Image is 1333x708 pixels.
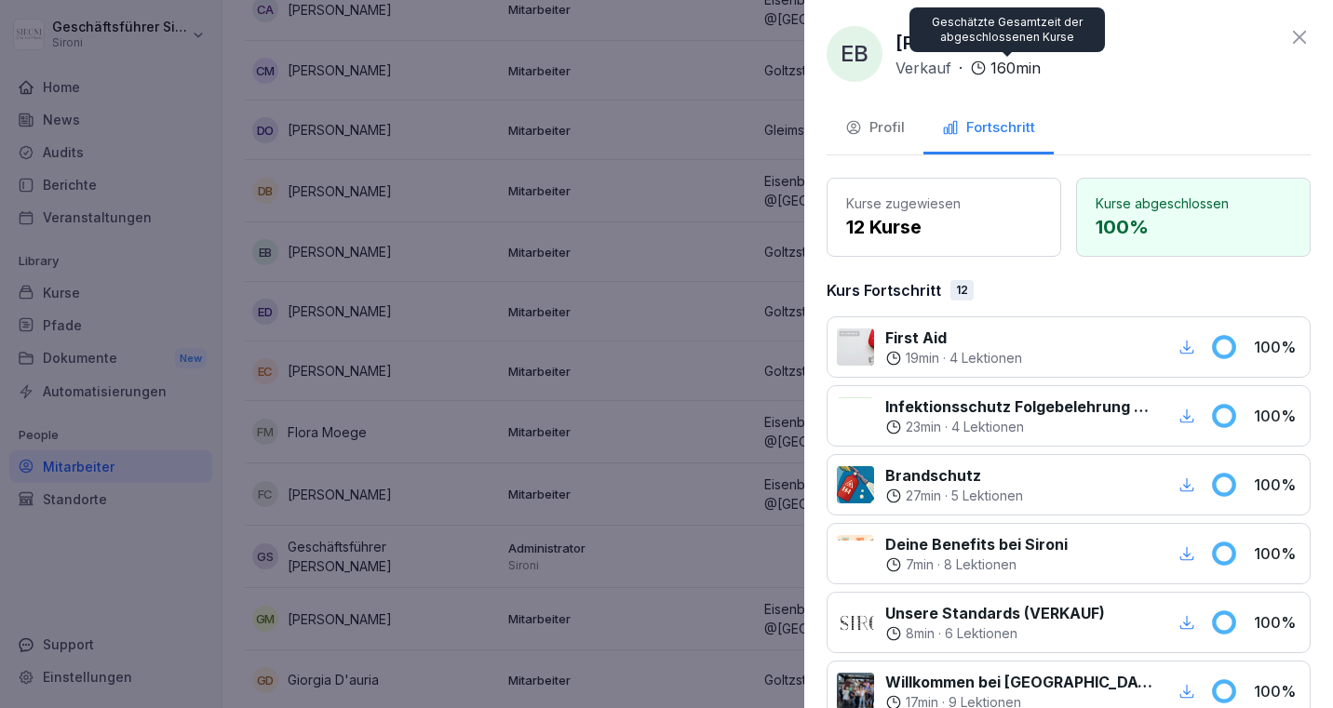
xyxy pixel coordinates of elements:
p: 4 Lektionen [949,349,1022,367]
p: Infektionsschutz Folgebelehrung (nach §43 IfSG) [885,395,1152,418]
p: 12 Kurse [846,213,1042,241]
p: 160 min [990,57,1041,79]
p: Deine Benefits bei Sironi [885,533,1068,555]
p: 100 % [1254,474,1300,496]
div: Fortschritt [942,117,1035,139]
div: Profil [845,117,905,139]
p: 100 % [1254,542,1300,565]
button: Profil [827,104,923,154]
p: First Aid [885,327,1022,349]
p: Willkommen bei [GEOGRAPHIC_DATA] [885,671,1152,693]
p: Kurse abgeschlossen [1096,194,1291,213]
div: · [895,57,1041,79]
p: 100 % [1254,336,1300,358]
p: Brandschutz [885,464,1023,487]
p: Unsere Standards (VERKAUF) [885,602,1105,624]
div: 12 [950,280,974,301]
p: 7 min [906,555,934,574]
p: Verkauf [895,57,951,79]
p: 8 Lektionen [944,555,1017,574]
div: EB [827,26,882,82]
p: 19 min [906,349,939,367]
p: 23 min [906,418,941,436]
p: [PERSON_NAME] [895,29,1048,57]
p: 100 % [1254,680,1300,702]
div: · [885,418,1152,436]
p: 100 % [1254,611,1300,634]
p: 6 Lektionen [945,624,1017,643]
div: · [885,349,1022,367]
p: 4 Lektionen [951,418,1024,436]
p: Kurs Fortschritt [827,279,941,301]
div: · [885,624,1105,643]
button: Fortschritt [923,104,1054,154]
p: 5 Lektionen [951,487,1023,505]
div: · [885,555,1068,574]
p: 100 % [1096,213,1291,241]
div: · [885,487,1023,505]
p: 100 % [1254,405,1300,427]
p: 27 min [906,487,941,505]
p: 8 min [906,624,935,643]
p: Kurse zugewiesen [846,194,1042,213]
